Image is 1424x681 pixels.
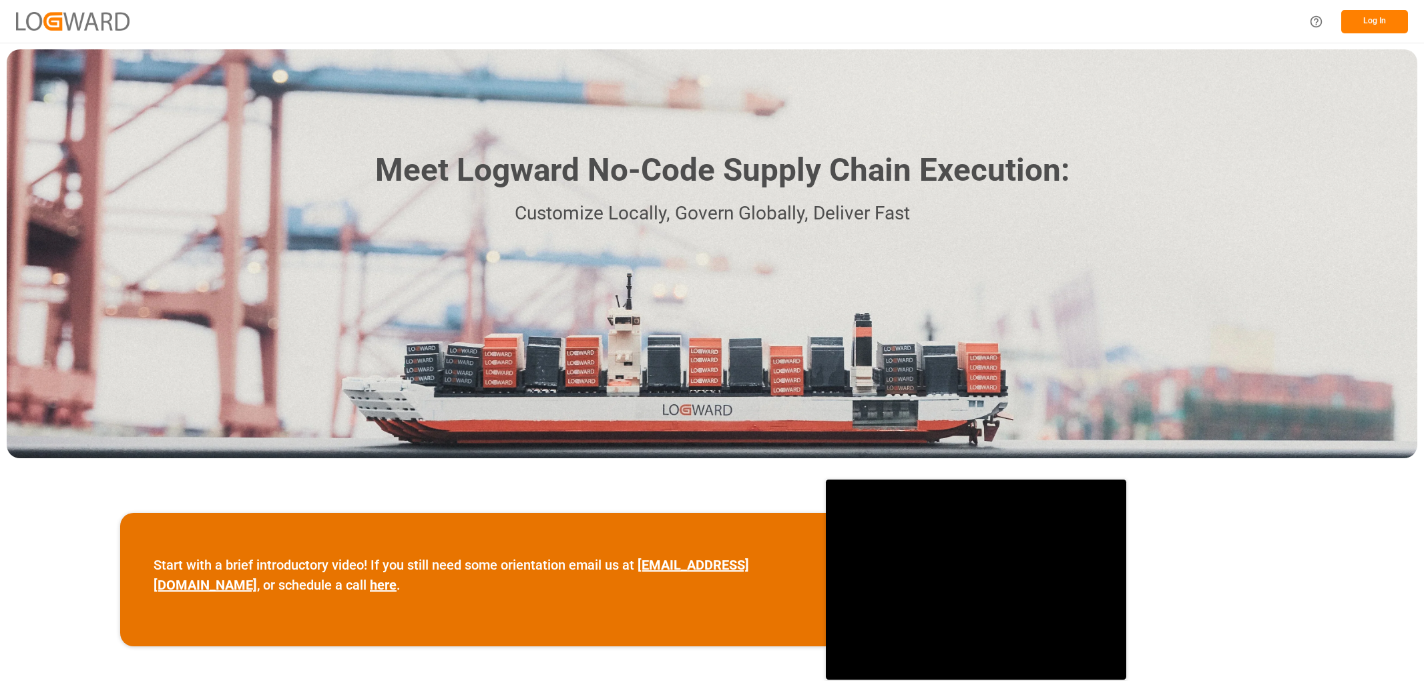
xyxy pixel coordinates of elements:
p: Start with a brief introductory video! If you still need some orientation email us at , or schedu... [154,555,792,595]
a: here [370,577,397,593]
button: Log In [1341,10,1408,33]
img: Logward_new_orange.png [16,12,130,30]
button: Help Center [1301,7,1331,37]
h1: Meet Logward No-Code Supply Chain Execution: [375,147,1070,194]
p: Customize Locally, Govern Globally, Deliver Fast [355,199,1070,229]
a: [EMAIL_ADDRESS][DOMAIN_NAME] [154,557,749,593]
